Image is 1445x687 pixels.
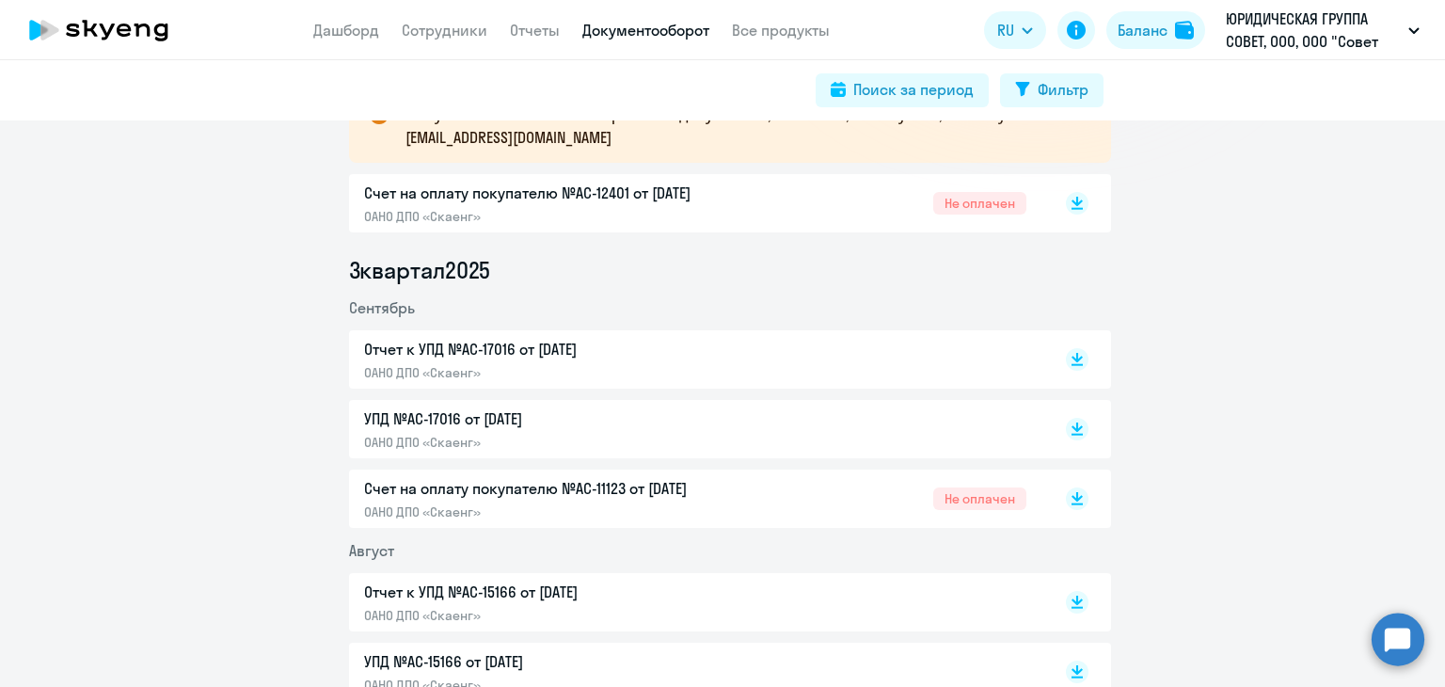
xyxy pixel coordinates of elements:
[402,21,487,40] a: Сотрудники
[364,338,1026,381] a: Отчет к УПД №AC-17016 от [DATE]ОАНО ДПО «Скаенг»
[1118,19,1167,41] div: Баланс
[364,407,1026,451] a: УПД №AC-17016 от [DATE]ОАНО ДПО «Скаенг»
[364,338,759,360] p: Отчет к УПД №AC-17016 от [DATE]
[510,21,560,40] a: Отчеты
[364,650,759,673] p: УПД №AC-15166 от [DATE]
[816,73,989,107] button: Поиск за период
[364,477,759,500] p: Счет на оплату покупателю №AC-11123 от [DATE]
[1226,8,1401,53] p: ЮРИДИЧЕСКАЯ ГРУППА СОВЕТ, ООО, ООО "Совет Лигал"
[1106,11,1205,49] button: Балансbalance
[364,477,1026,520] a: Счет на оплату покупателю №AC-11123 от [DATE]ОАНО ДПО «Скаенг»Не оплачен
[364,434,759,451] p: ОАНО ДПО «Скаенг»
[364,182,759,204] p: Счет на оплату покупателю №AC-12401 от [DATE]
[364,607,759,624] p: ОАНО ДПО «Скаенг»
[1175,21,1194,40] img: balance
[364,182,1026,225] a: Счет на оплату покупателю №AC-12401 от [DATE]ОАНО ДПО «Скаенг»Не оплачен
[364,581,759,603] p: Отчет к УПД №AC-15166 от [DATE]
[349,541,394,560] span: Август
[984,11,1046,49] button: RU
[1038,78,1088,101] div: Фильтр
[364,364,759,381] p: ОАНО ДПО «Скаенг»
[933,192,1026,215] span: Не оплачен
[349,298,415,317] span: Сентябрь
[364,407,759,430] p: УПД №AC-17016 от [DATE]
[313,21,379,40] a: Дашборд
[853,78,974,101] div: Поиск за период
[1216,8,1429,53] button: ЮРИДИЧЕСКАЯ ГРУППА СОВЕТ, ООО, ООО "Совет Лигал"
[997,19,1014,41] span: RU
[364,208,759,225] p: ОАНО ДПО «Скаенг»
[405,104,1077,149] p: В случае возникновения вопросов по документам, напишите, пожалуйста, на почту [EMAIL_ADDRESS][DOM...
[349,255,1111,285] li: 3 квартал 2025
[933,487,1026,510] span: Не оплачен
[1000,73,1104,107] button: Фильтр
[364,581,1026,624] a: Отчет к УПД №AC-15166 от [DATE]ОАНО ДПО «Скаенг»
[582,21,709,40] a: Документооборот
[364,503,759,520] p: ОАНО ДПО «Скаенг»
[732,21,830,40] a: Все продукты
